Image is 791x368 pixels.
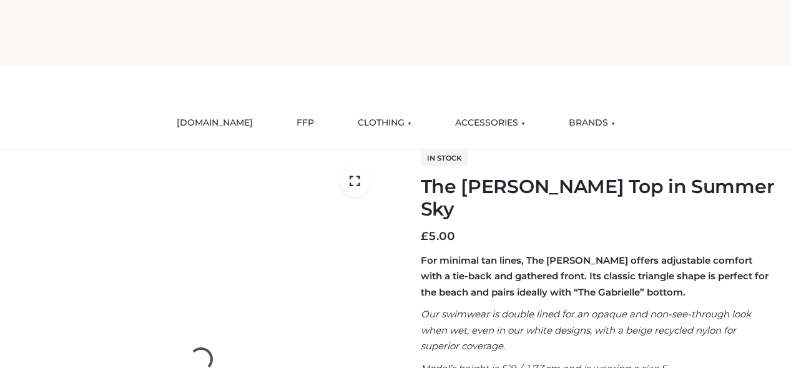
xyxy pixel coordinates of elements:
strong: For minimal tan lines, The [PERSON_NAME] offers adjustable comfort with a tie-back and gathered f... [421,254,769,298]
bdi: 5.00 [421,229,455,243]
a: FFP [287,109,323,137]
span: In stock [421,151,468,166]
h1: The [PERSON_NAME] Top in Summer Sky [421,176,776,221]
a: CLOTHING [348,109,421,137]
a: ACCESSORIES [446,109,534,137]
em: Our swimwear is double lined for an opaque and non-see-through look when wet, even in our white d... [421,308,751,352]
span: £ [421,229,428,243]
a: [DOMAIN_NAME] [167,109,262,137]
a: BRANDS [559,109,624,137]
